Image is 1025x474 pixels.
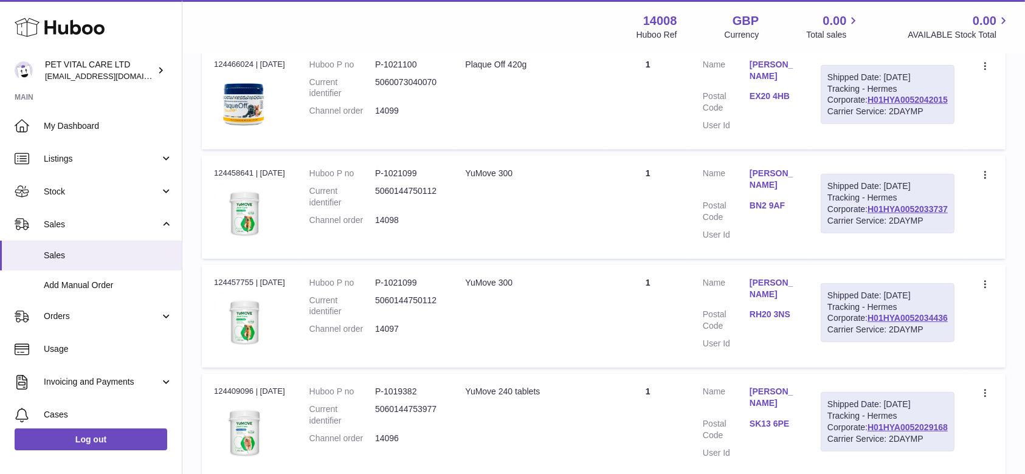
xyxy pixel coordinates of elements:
[703,59,750,85] dt: Name
[868,313,948,323] a: H01HYA0052034436
[15,428,167,450] a: Log out
[827,399,948,410] div: Shipped Date: [DATE]
[703,418,750,441] dt: Postal Code
[821,174,954,233] div: Tracking - Hermes Corporate:
[375,185,441,208] dd: 5060144750112
[214,59,285,70] div: 124466024 | [DATE]
[827,72,948,83] div: Shipped Date: [DATE]
[606,156,691,258] td: 1
[44,409,173,421] span: Cases
[309,77,375,100] dt: Current identifier
[806,13,860,41] a: 0.00 Total sales
[733,13,759,29] strong: GBP
[703,277,750,303] dt: Name
[309,386,375,397] dt: Huboo P no
[821,65,954,125] div: Tracking - Hermes Corporate:
[214,168,285,179] div: 124458641 | [DATE]
[214,277,285,288] div: 124457755 | [DATE]
[44,186,160,197] span: Stock
[309,59,375,70] dt: Huboo P no
[465,386,593,397] div: YuMove 240 tablets
[868,422,948,432] a: H01HYA0052029168
[375,168,441,179] dd: P-1021099
[750,168,796,191] a: [PERSON_NAME]
[750,59,796,82] a: [PERSON_NAME]
[750,309,796,320] a: RH20 3NS
[44,153,160,165] span: Listings
[827,290,948,301] div: Shipped Date: [DATE]
[44,343,173,355] span: Usage
[45,71,179,81] span: [EMAIL_ADDRESS][DOMAIN_NAME]
[821,283,954,343] div: Tracking - Hermes Corporate:
[750,418,796,430] a: SK13 6PE
[15,61,33,80] img: petvitalcare@gmail.com
[750,386,796,409] a: [PERSON_NAME]
[309,185,375,208] dt: Current identifier
[973,13,996,29] span: 0.00
[45,59,154,82] div: PET VITAL CARE LTD
[606,47,691,149] td: 1
[309,168,375,179] dt: Huboo P no
[908,13,1010,41] a: 0.00 AVAILABLE Stock Total
[465,59,593,70] div: Plaque Off 420g
[309,215,375,226] dt: Channel order
[214,183,275,244] img: 1732006879.jpg
[375,386,441,397] dd: P-1019382
[750,91,796,102] a: EX20 4HB
[44,120,173,132] span: My Dashboard
[44,219,160,230] span: Sales
[375,295,441,318] dd: 5060144750112
[637,29,677,41] div: Huboo Ref
[214,386,285,397] div: 124409096 | [DATE]
[375,105,441,117] dd: 14099
[375,433,441,444] dd: 14096
[214,401,275,462] img: 1731319649.jpg
[465,277,593,289] div: YuMove 300
[703,229,750,241] dt: User Id
[703,447,750,459] dt: User Id
[375,323,441,335] dd: 14097
[703,120,750,131] dt: User Id
[868,204,948,214] a: H01HYA0052033737
[375,77,441,100] dd: 5060073040070
[44,311,160,322] span: Orders
[643,13,677,29] strong: 14008
[806,29,860,41] span: Total sales
[703,338,750,349] dt: User Id
[725,29,759,41] div: Currency
[703,200,750,223] dt: Postal Code
[309,323,375,335] dt: Channel order
[750,200,796,211] a: BN2 9AF
[750,277,796,300] a: [PERSON_NAME]
[703,91,750,114] dt: Postal Code
[827,106,948,117] div: Carrier Service: 2DAYMP
[821,392,954,452] div: Tracking - Hermes Corporate:
[703,168,750,194] dt: Name
[309,404,375,427] dt: Current identifier
[908,29,1010,41] span: AVAILABLE Stock Total
[309,295,375,318] dt: Current identifier
[827,433,948,445] div: Carrier Service: 2DAYMP
[703,386,750,412] dt: Name
[214,74,275,134] img: 1732007053.jpg
[465,168,593,179] div: YuMove 300
[375,215,441,226] dd: 14098
[827,324,948,335] div: Carrier Service: 2DAYMP
[823,13,847,29] span: 0.00
[309,433,375,444] dt: Channel order
[309,277,375,289] dt: Huboo P no
[375,59,441,70] dd: P-1021100
[375,404,441,427] dd: 5060144753977
[703,309,750,332] dt: Postal Code
[44,250,173,261] span: Sales
[214,292,275,352] img: 1732006879.jpg
[375,277,441,289] dd: P-1021099
[827,180,948,192] div: Shipped Date: [DATE]
[868,95,948,105] a: H01HYA0052042015
[827,215,948,227] div: Carrier Service: 2DAYMP
[606,265,691,368] td: 1
[44,376,160,388] span: Invoicing and Payments
[309,105,375,117] dt: Channel order
[44,280,173,291] span: Add Manual Order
